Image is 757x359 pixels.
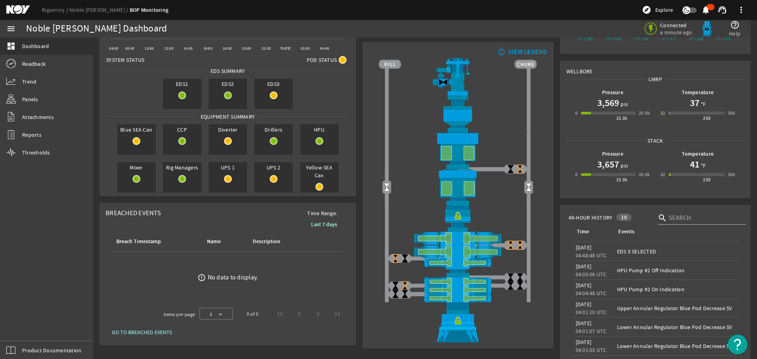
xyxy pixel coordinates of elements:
[109,46,118,51] text: 06:00
[22,78,36,86] span: Trend
[569,214,613,221] span: 48-Hour History
[379,267,537,277] img: BopBodyShearBottom.png
[617,285,735,293] div: HPU Pump #2 On Indication
[379,294,537,302] img: PipeRamOpen.png
[117,124,156,135] span: Blue SEA Can
[320,46,329,51] text: 04:00
[280,46,291,51] text: [DATE]
[22,42,49,50] span: Dashboard
[112,328,172,336] span: GO TO BREACHED EVENTS
[616,114,628,122] div: 15.0k
[619,162,628,169] span: psi
[576,227,608,236] div: Time
[22,346,81,354] span: Product Documentation
[701,5,710,15] mat-icon: notifications
[379,206,537,232] img: RiserConnectorLock.png
[400,254,410,263] img: ValveClose.png
[379,132,537,169] img: UpperAnnularOpen.png
[730,20,740,30] mat-icon: help_outline
[576,244,592,251] legacy-datetime-component: [DATE]
[616,176,628,184] div: 15.0k
[669,213,740,223] input: Search
[379,95,537,132] img: FlexJoint.png
[254,162,293,173] span: UPS 2
[639,4,676,16] button: Explore
[728,109,735,117] div: 350
[575,109,578,117] div: 0
[307,56,337,64] span: Pod Status
[106,325,178,339] button: GO TO BREACHED EVENTS
[117,162,156,173] span: Mixer
[660,171,666,179] div: 32
[496,49,505,55] mat-icon: info_outline
[115,237,196,246] div: Breach Timestamp
[379,232,537,245] img: ShearRamOpen.png
[22,95,38,103] span: Panels
[206,237,242,246] div: Name
[684,34,709,42] div: PT-14
[106,56,144,64] span: System Status
[657,34,681,42] div: PT-12
[379,58,537,95] img: RiserAdapter.png
[382,182,392,192] img: Valve2Open.png
[660,22,694,29] span: Connected
[209,78,247,89] span: EDS2
[254,124,293,135] span: Drillers
[655,6,673,14] span: Explore
[22,113,54,121] span: Attachments
[574,34,599,42] div: PT-06
[728,335,748,354] button: Open Resource Center
[728,171,735,179] div: 350
[379,259,537,267] img: PipeRamOpen.png
[645,137,666,145] span: Stack
[22,60,46,68] span: Readback
[690,97,699,109] h1: 37
[379,302,537,342] img: WellheadConnectorLock.png
[391,289,400,299] img: ValveClose.png
[658,213,667,223] i: search
[699,21,715,37] img: Bluepod.svg
[506,164,515,174] img: ValveClose.png
[130,6,169,14] a: BOP Monitoring
[391,281,400,290] img: ValveClose.png
[379,245,537,259] img: ShearRamOpen.png
[242,46,251,51] text: 20:00
[576,252,607,259] legacy-datetime-component: 04:48:48 UTC
[619,100,628,108] span: psi
[616,214,632,221] div: 10
[515,273,525,282] img: ValveClose.png
[699,162,706,169] span: °F
[26,25,167,33] div: Noble [PERSON_NAME] Dashboard
[639,109,650,117] div: 20.0k
[209,124,247,135] span: Diverter
[400,289,410,299] img: ValveClose.png
[252,237,308,246] div: Description
[208,67,248,75] span: EDS SUMMARY
[254,78,293,89] span: EDS3
[247,310,258,318] div: 0 of 0
[400,281,410,290] img: ValveCloseBlock.png
[506,240,515,250] img: ValveCloseBlock.png
[699,100,706,108] span: °F
[209,162,247,173] span: UPS 1
[301,46,310,51] text: 02:00
[617,247,735,255] div: EDS 3 SELECTED
[438,78,448,87] img: Valve2Close.png
[617,342,735,350] div: Lower Annular Regulator Blue Pod Decrease SV
[262,46,271,51] text: 22:00
[379,286,537,294] img: PipeRamOpen.png
[712,34,736,42] div: PT-15
[560,61,750,75] div: Wellbore
[22,131,41,139] span: Reports
[305,217,343,231] button: Last 7 days
[300,124,339,135] span: HPU
[576,290,607,297] legacy-datetime-component: 04:04:48 UTC
[642,5,651,15] mat-icon: explore
[597,158,619,171] h1: 3,657
[576,271,607,278] legacy-datetime-component: 04:05:06 UTC
[602,34,626,42] div: PT-08
[617,266,735,274] div: HPU Pump #2 Off Indication
[69,6,130,13] a: Noble [PERSON_NAME]
[576,327,607,335] legacy-datetime-component: 04:01:07 UTC
[515,240,525,250] img: ValveCloseBlock.png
